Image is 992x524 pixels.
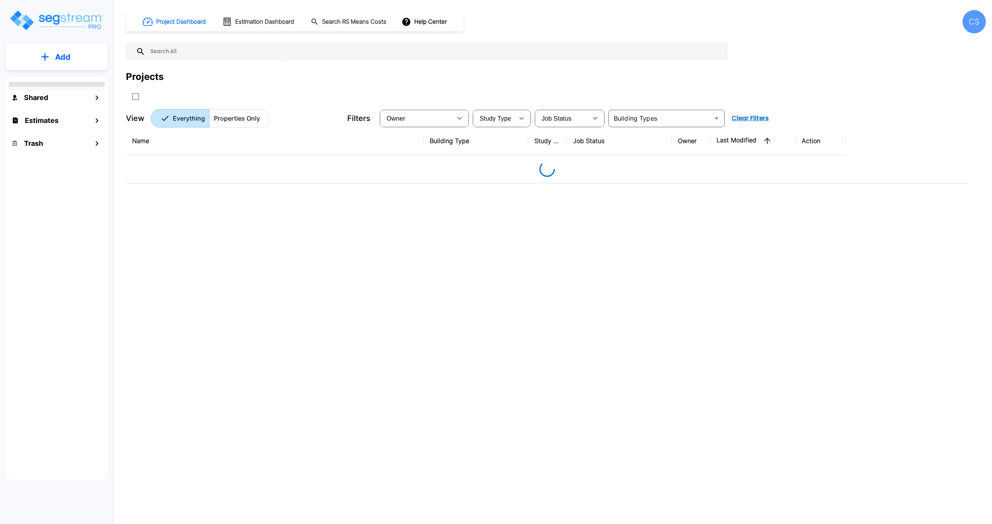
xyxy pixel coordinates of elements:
input: Building Types [611,113,710,124]
button: Properties Only [209,109,270,128]
button: Search RS Means Costs [308,14,391,29]
th: Action [796,127,846,155]
th: Owner [672,127,710,155]
div: Select [381,107,452,129]
img: Logo [9,9,104,31]
button: Project Dashboard [139,13,210,30]
input: Search All [145,43,724,61]
h1: Estimation Dashboard [235,17,294,26]
th: Study Type [528,127,567,155]
div: Platform [151,109,270,128]
p: Add [55,51,71,63]
span: Job Status [542,115,572,122]
h1: Trash [24,138,43,149]
button: Add [5,46,108,68]
p: Everything [173,114,205,123]
th: Last Modified [710,127,796,155]
h1: Estimates [25,115,59,126]
p: View [126,112,145,124]
button: SelectAll [128,89,143,104]
div: Projects [126,70,164,84]
span: Owner [387,115,405,122]
div: Select [474,107,514,129]
th: Name [126,127,424,155]
p: Filters [347,112,370,124]
th: Building Type [424,127,528,155]
h1: Project Dashboard [156,17,206,26]
div: Select [536,107,587,129]
span: Study Type [480,115,511,122]
div: CS [963,10,986,33]
button: Clear Filters [728,111,772,126]
button: Everything [151,109,210,128]
button: Help Center [400,14,450,29]
th: Job Status [567,127,672,155]
button: Open [711,113,722,124]
button: Estimation Dashboard [219,14,298,30]
h1: Search RS Means Costs [322,17,386,26]
p: Properties Only [214,114,260,123]
h1: Shared [24,92,48,103]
